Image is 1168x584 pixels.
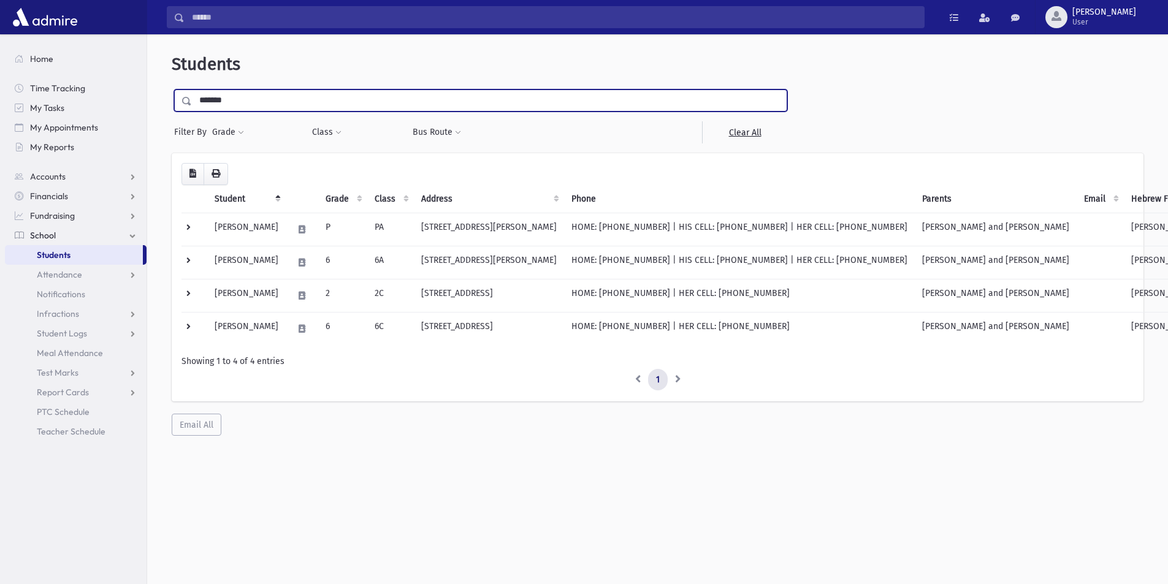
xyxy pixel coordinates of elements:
[318,213,367,246] td: P
[5,78,147,98] a: Time Tracking
[37,367,78,378] span: Test Marks
[5,343,147,363] a: Meal Attendance
[367,312,414,345] td: 6C
[207,312,286,345] td: [PERSON_NAME]
[37,289,85,300] span: Notifications
[367,213,414,246] td: PA
[207,246,286,279] td: [PERSON_NAME]
[37,249,71,260] span: Students
[5,382,147,402] a: Report Cards
[5,118,147,137] a: My Appointments
[181,355,1134,368] div: Showing 1 to 4 of 4 entries
[5,137,147,157] a: My Reports
[414,185,564,213] th: Address: activate to sort column ascending
[1077,185,1124,213] th: Email: activate to sort column ascending
[5,206,147,226] a: Fundraising
[412,121,462,143] button: Bus Route
[5,226,147,245] a: School
[172,54,240,74] span: Students
[414,312,564,345] td: [STREET_ADDRESS]
[414,279,564,312] td: [STREET_ADDRESS]
[37,406,90,417] span: PTC Schedule
[37,426,105,437] span: Teacher Schedule
[318,246,367,279] td: 6
[318,185,367,213] th: Grade: activate to sort column ascending
[37,308,79,319] span: Infractions
[207,185,286,213] th: Student: activate to sort column descending
[5,363,147,382] a: Test Marks
[564,213,915,246] td: HOME: [PHONE_NUMBER] | HIS CELL: [PHONE_NUMBER] | HER CELL: [PHONE_NUMBER]
[915,279,1077,312] td: [PERSON_NAME] and [PERSON_NAME]
[1072,17,1136,27] span: User
[5,167,147,186] a: Accounts
[915,213,1077,246] td: [PERSON_NAME] and [PERSON_NAME]
[185,6,924,28] input: Search
[915,246,1077,279] td: [PERSON_NAME] and [PERSON_NAME]
[564,185,915,213] th: Phone
[5,98,147,118] a: My Tasks
[318,312,367,345] td: 6
[1072,7,1136,17] span: [PERSON_NAME]
[367,185,414,213] th: Class: activate to sort column ascending
[37,347,103,358] span: Meal Attendance
[5,402,147,422] a: PTC Schedule
[207,279,286,312] td: [PERSON_NAME]
[915,312,1077,345] td: [PERSON_NAME] and [PERSON_NAME]
[37,328,87,339] span: Student Logs
[564,279,915,312] td: HOME: [PHONE_NUMBER] | HER CELL: [PHONE_NUMBER]
[30,171,66,182] span: Accounts
[5,304,147,324] a: Infractions
[37,387,89,398] span: Report Cards
[181,163,204,185] button: CSV
[30,83,85,94] span: Time Tracking
[207,213,286,246] td: [PERSON_NAME]
[564,246,915,279] td: HOME: [PHONE_NUMBER] | HIS CELL: [PHONE_NUMBER] | HER CELL: [PHONE_NUMBER]
[204,163,228,185] button: Print
[367,246,414,279] td: 6A
[702,121,787,143] a: Clear All
[30,102,64,113] span: My Tasks
[564,312,915,345] td: HOME: [PHONE_NUMBER] | HER CELL: [PHONE_NUMBER]
[5,186,147,206] a: Financials
[5,324,147,343] a: Student Logs
[30,53,53,64] span: Home
[30,230,56,241] span: School
[318,279,367,312] td: 2
[30,142,74,153] span: My Reports
[30,210,75,221] span: Fundraising
[915,185,1077,213] th: Parents
[30,122,98,133] span: My Appointments
[10,5,80,29] img: AdmirePro
[5,422,147,441] a: Teacher Schedule
[648,369,668,391] a: 1
[5,245,143,265] a: Students
[367,279,414,312] td: 2C
[5,265,147,284] a: Attendance
[311,121,342,143] button: Class
[5,49,147,69] a: Home
[30,191,68,202] span: Financials
[212,121,245,143] button: Grade
[5,284,147,304] a: Notifications
[174,126,212,138] span: Filter By
[414,213,564,246] td: [STREET_ADDRESS][PERSON_NAME]
[172,414,221,436] button: Email All
[414,246,564,279] td: [STREET_ADDRESS][PERSON_NAME]
[37,269,82,280] span: Attendance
